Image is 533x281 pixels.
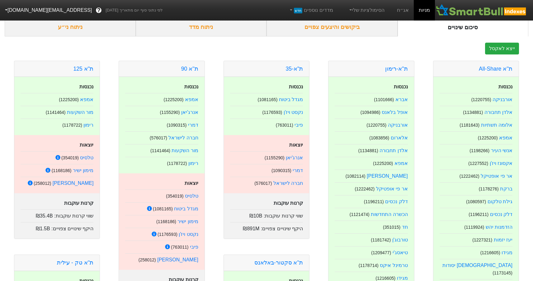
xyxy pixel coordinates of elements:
a: [DEMOGRAPHIC_DATA] יסודות [442,263,512,268]
img: SmartBull [435,4,528,16]
small: ( 1080597 ) [466,199,486,204]
small: ( 1216605 ) [375,276,395,281]
small: ( 1178276 ) [479,186,499,191]
a: דמרי [293,168,303,173]
small: ( 1178722 ) [62,123,82,128]
a: אורבניקה [493,97,512,102]
span: ₪35.4B [36,213,53,218]
span: ₪891M [243,226,259,231]
span: חדש [294,8,302,13]
small: ( 354019 ) [61,155,79,160]
a: טלסיס [80,155,93,160]
strong: נכנסות [498,84,512,89]
small: ( 1141464 ) [46,110,66,115]
span: ? [97,6,101,15]
small: ( 1081165 ) [153,206,173,211]
a: ת''א-רימון [385,66,408,72]
a: מור השקעות [67,110,93,115]
a: אקסונז ויז'ן [490,161,513,166]
small: ( 351015 ) [383,225,400,230]
a: אופל בלאנס [382,110,408,115]
a: דמרי [188,122,198,128]
a: נקסט ויז'ן [284,110,303,115]
a: פיבי [190,244,198,250]
small: ( 354019 ) [166,194,183,199]
a: מגידו [397,275,408,281]
a: אנשי העיר [491,148,512,153]
a: אנרג'יאן [181,110,198,115]
a: טיאסג'י [393,250,408,255]
a: יעז יזמות [494,237,512,242]
strong: נכנסות [184,84,198,89]
a: חברה לישראל [168,135,198,140]
div: היקף שינויים צפויים : [230,222,303,232]
small: ( 1134881 ) [358,148,378,153]
a: ברקת [500,186,512,191]
a: [PERSON_NAME] [157,257,198,262]
div: שווי קרנות עוקבות : [21,209,93,220]
small: ( 1181742 ) [371,237,391,242]
small: ( 1101666 ) [374,97,394,102]
a: מגידו [502,250,512,255]
small: ( 1198266 ) [469,148,489,153]
span: לפי נתוני סוף יום מתאריך [DATE] [106,7,163,13]
strong: קרנות עוקבות [64,200,93,206]
small: ( 1081165 ) [257,97,277,102]
div: היקף שינויים צפויים : [21,222,93,232]
a: אר פי אופטיקל [481,173,512,179]
small: ( 1176593 ) [158,232,177,237]
small: ( 1155290 ) [160,110,180,115]
small: ( 1090315 ) [167,123,187,128]
small: ( 576017 ) [254,181,272,186]
small: ( 1119924 ) [464,225,484,230]
small: ( 1225200 ) [478,135,498,140]
small: ( 1222462 ) [355,186,375,191]
a: דלק נכסים [490,212,512,217]
a: אמפא [80,97,93,102]
small: ( 1222462 ) [460,174,479,179]
a: ת''א טק - עילית [57,260,93,266]
a: ת''א סקטור-באלאנס [254,260,303,266]
span: ₪10B [249,213,262,218]
small: ( 1196211 ) [364,199,384,204]
small: ( 1178714 ) [359,263,379,268]
a: גילת טלקום [488,199,512,204]
span: ₪1.5B [36,226,50,231]
strong: יוצאות [289,142,303,148]
a: אלומה תשתיות [481,122,512,128]
small: ( 1216605 ) [480,250,500,255]
a: טרמינל איקס [380,263,408,268]
a: ת''א 90 [181,66,198,72]
small: ( 1227321 ) [472,237,492,242]
a: דלק נכסים [385,199,408,204]
div: ניתוח ני״ע [5,18,136,36]
a: ת''א 125 [73,66,93,72]
small: ( 1082114 ) [346,174,366,179]
div: שווי קרנות עוקבות : [230,209,303,220]
small: ( 1209477 ) [371,250,391,255]
small: ( 1155290 ) [265,155,285,160]
a: ת"א-35 [286,66,303,72]
a: [PERSON_NAME] [53,180,94,186]
a: אמפא [499,135,512,140]
small: ( 1134881 ) [463,110,483,115]
a: אברא [395,97,408,102]
a: רימון [83,122,93,128]
a: הכשרה התחדשות [371,212,408,217]
small: ( 1168186 ) [156,219,176,224]
small: ( 763011 ) [171,245,188,250]
a: פיבי [295,122,303,128]
strong: נכנסות [79,84,93,89]
small: ( 1176593 ) [262,110,282,115]
a: אלארום [391,135,408,140]
small: ( 258012 ) [34,181,51,186]
a: הסימולציות שלי [346,4,387,16]
small: ( 1141464 ) [150,148,170,153]
div: ביקושים והיצעים צפויים [266,18,398,36]
a: אנרג'יאן [286,155,303,160]
a: נקסט ויז'ן [179,232,198,237]
a: אמפא [185,97,198,102]
button: ייצא לאקסל [485,43,519,54]
a: אר פי אופטיקל [376,186,408,191]
small: ( 1083856 ) [369,135,389,140]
